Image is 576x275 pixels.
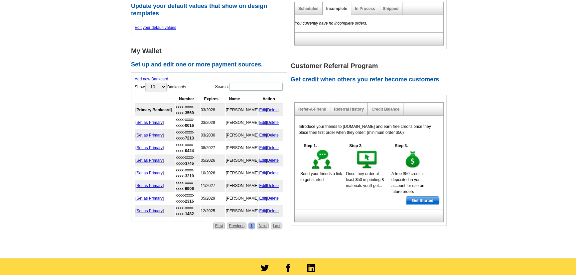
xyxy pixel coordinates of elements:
td: 03/2028 [201,117,225,129]
td: [PERSON_NAME] [226,129,259,141]
a: Set as Primary [136,120,163,125]
strong: 6906 [185,186,194,191]
img: step-3.gif [401,149,424,171]
a: Edit [259,183,266,188]
em: You currently have no incomplete orders. [295,21,367,26]
h5: Step 3. [391,143,411,149]
strong: 0424 [185,148,194,153]
td: [ ] [135,192,175,204]
span: Send your friends a link to get started [300,171,342,182]
a: Set as Primary [136,171,163,175]
td: | [259,192,283,204]
a: 1 [248,223,255,229]
h2: Set up and edit one or more payment sources. [131,61,291,68]
td: 08/2027 [201,142,225,154]
td: | [259,167,283,179]
a: Add new Bankcard [135,77,168,81]
td: xxxx-xxxx-xxxx- [176,192,200,204]
span: A free $50 credit is deposited in your account for use on future orders [391,171,424,194]
td: xxxx-xxxx-xxxx- [176,104,200,116]
td: xxxx-xxxx-xxxx- [176,180,200,192]
a: Edit [259,209,266,213]
h5: Step 2. [346,143,366,149]
p: Introduce your friends to [DOMAIN_NAME] and earn free credits once they place their first order w... [299,124,439,136]
a: Delete [267,108,279,112]
td: | [259,129,283,141]
a: Scheduled [298,6,319,11]
td: [PERSON_NAME] [226,104,259,116]
td: 11/2027 [201,180,225,192]
a: Shipped [383,6,398,11]
a: Edit [259,120,266,125]
td: 05/2029 [201,192,225,204]
a: Previous [227,223,246,229]
strong: 2316 [185,199,194,204]
a: Set as Primary [136,183,163,188]
h1: Customer Referral Program [291,62,450,69]
a: First [213,223,225,229]
td: [PERSON_NAME] [226,205,259,217]
td: [ ] [135,205,175,217]
h2: Get credit when others you refer become customers [291,76,450,83]
td: [ ] [135,167,175,179]
iframe: LiveChat chat widget [443,121,576,275]
label: Show Bankcards [135,82,186,92]
th: Expires [201,95,225,103]
a: Delete [267,158,279,163]
h2: Update your default values that show on design templates [131,3,291,17]
td: | [259,180,283,192]
a: Delete [267,183,279,188]
td: | [259,205,283,217]
select: ShowBankcards [145,83,167,91]
td: 03/2028 [201,104,225,116]
a: Edit [259,145,266,150]
a: Set as Primary [136,196,163,201]
b: Primary Bankcard [136,108,171,112]
td: [ ] [135,117,175,129]
a: Edit [259,196,266,201]
a: Credit Balance [371,107,399,112]
a: Get Started [406,196,439,205]
a: Edit [259,158,266,163]
strong: 0016 [185,123,194,128]
a: Set as Primary [136,145,163,150]
a: Delete [267,145,279,150]
td: | [259,104,283,116]
strong: 1482 [185,212,194,216]
th: Name [226,95,259,103]
td: 05/2026 [201,154,225,166]
td: xxxx-xxxx-xxxx- [176,142,200,154]
td: 03/2030 [201,129,225,141]
td: [PERSON_NAME] [226,154,259,166]
td: | [259,117,283,129]
td: xxxx-xxxx-xxxx- [176,129,200,141]
a: Delete [267,171,279,175]
td: [PERSON_NAME] [226,180,259,192]
td: xxxx-xxxx-xxxx- [176,167,200,179]
td: | [259,142,283,154]
a: Set as Primary [136,209,163,213]
h1: My Wallet [131,47,291,54]
td: [ ] [135,129,175,141]
a: Edit [259,133,266,137]
img: step-2.gif [356,149,379,171]
a: In Process [355,6,375,11]
td: xxxx-xxxx-xxxx- [176,205,200,217]
strong: 3560 [185,111,194,115]
td: [PERSON_NAME] [226,167,259,179]
td: [PERSON_NAME] [226,142,259,154]
td: | [259,154,283,166]
a: Last [271,223,282,229]
a: Incomplete [326,6,347,11]
h5: Step 1. [300,143,320,149]
td: [PERSON_NAME] [226,192,259,204]
td: [ ] [135,104,175,116]
strong: 3210 [185,174,194,178]
a: Set as Primary [136,133,163,137]
a: Set as Primary [136,158,163,163]
a: Edit your default values [135,25,176,30]
span: Once they order at least $50 in printing & materials you'll get... [346,171,384,188]
td: [PERSON_NAME] [226,117,259,129]
td: xxxx-xxxx-xxxx- [176,117,200,129]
